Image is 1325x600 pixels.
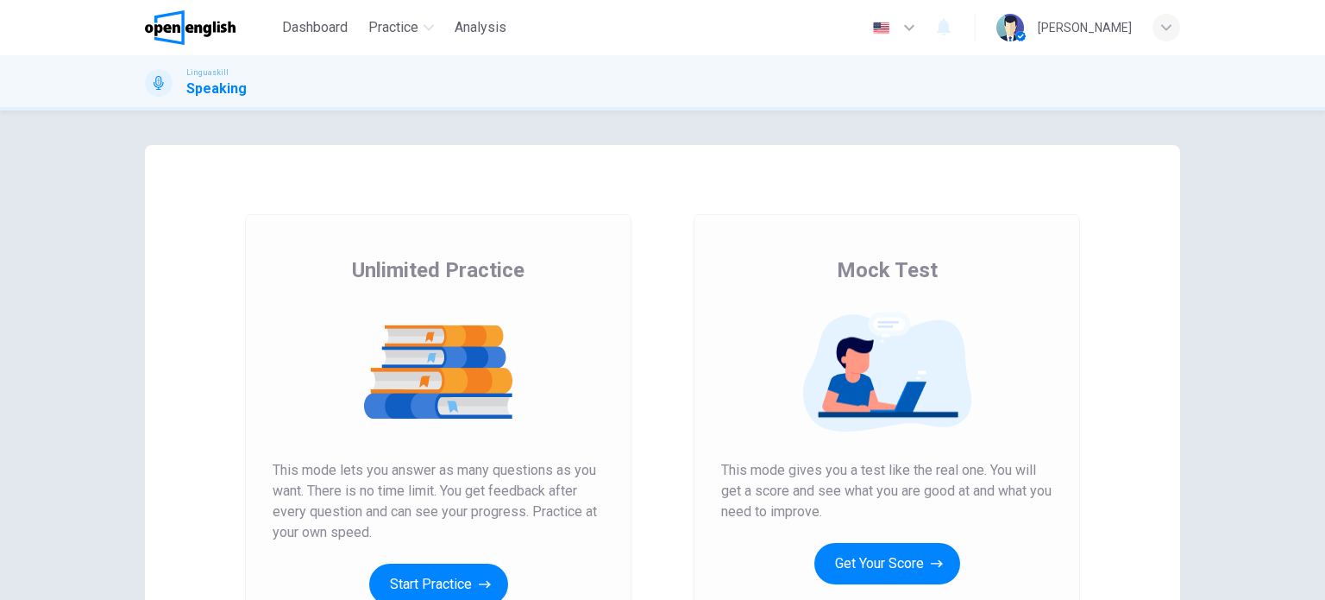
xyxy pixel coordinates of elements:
button: Get Your Score [814,543,960,584]
span: Linguaskill [186,66,229,79]
img: Profile picture [996,14,1024,41]
span: Mock Test [837,256,938,284]
button: Analysis [448,12,513,43]
a: OpenEnglish logo [145,10,275,45]
div: [PERSON_NAME] [1038,17,1132,38]
span: Practice [368,17,418,38]
span: This mode gives you a test like the real one. You will get a score and see what you are good at a... [721,460,1052,522]
span: Unlimited Practice [352,256,524,284]
img: en [870,22,892,35]
button: Practice [361,12,441,43]
span: This mode lets you answer as many questions as you want. There is no time limit. You get feedback... [273,460,604,543]
h1: Speaking [186,79,247,99]
button: Dashboard [275,12,355,43]
img: OpenEnglish logo [145,10,235,45]
span: Dashboard [282,17,348,38]
span: Analysis [455,17,506,38]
